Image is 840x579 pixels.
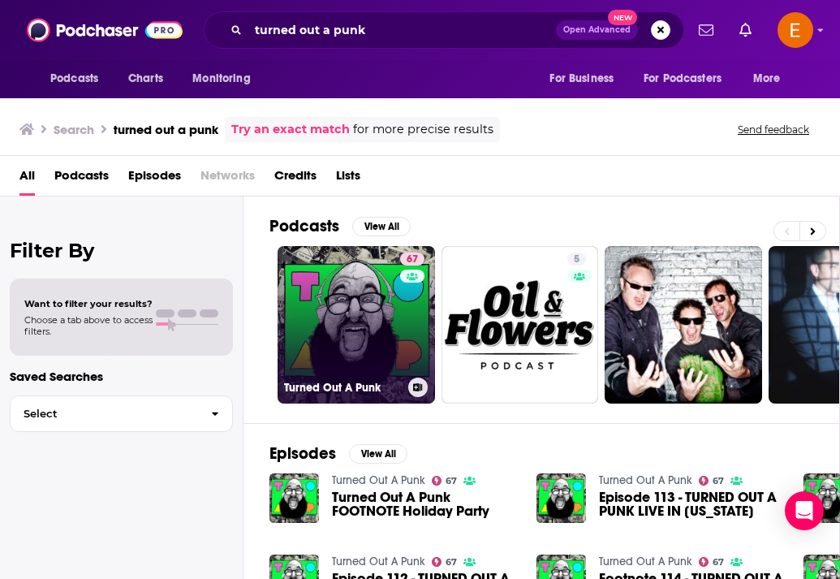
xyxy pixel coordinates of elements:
[742,63,801,94] button: open menu
[536,473,586,523] img: Episode 113 - TURNED OUT A PUNK LIVE IN WASHINGTON
[269,443,407,464] a: EpisodesView All
[699,557,725,567] a: 67
[567,253,586,266] a: 5
[39,63,119,94] button: open menu
[128,162,181,196] a: Episodes
[269,473,319,523] img: Turned Out A Punk FOOTNOTE Holiday Party
[114,122,218,137] h3: turned out a punk
[248,17,556,43] input: Search podcasts, credits, & more...
[11,408,198,419] span: Select
[284,381,402,395] h3: Turned Out A Punk
[432,557,458,567] a: 67
[54,162,109,196] a: Podcasts
[733,123,814,136] button: Send feedback
[10,239,233,262] h2: Filter By
[10,395,233,432] button: Select
[278,246,435,404] a: 67Turned Out A Punk
[128,67,163,90] span: Charts
[608,10,637,25] span: New
[599,555,692,568] a: Turned Out A Punk
[733,16,758,44] a: Show notifications dropdown
[549,67,614,90] span: For Business
[332,473,425,487] a: Turned Out A Punk
[274,162,317,196] a: Credits
[50,67,98,90] span: Podcasts
[349,444,407,464] button: View All
[446,559,457,566] span: 67
[556,20,638,40] button: Open AdvancedNew
[713,559,724,566] span: 67
[10,369,233,384] p: Saved Searches
[778,12,813,48] span: Logged in as emilymorris
[599,490,784,518] a: Episode 113 - TURNED OUT A PUNK LIVE IN WASHINGTON
[574,252,579,268] span: 5
[269,216,339,236] h2: Podcasts
[599,473,692,487] a: Turned Out A Punk
[24,314,153,337] span: Choose a tab above to access filters.
[352,217,411,236] button: View All
[19,162,35,196] a: All
[54,122,94,137] h3: Search
[192,67,250,90] span: Monitoring
[713,477,724,485] span: 67
[332,490,517,518] a: Turned Out A Punk FOOTNOTE Holiday Party
[269,443,336,464] h2: Episodes
[538,63,634,94] button: open menu
[446,477,457,485] span: 67
[778,12,813,48] button: Show profile menu
[231,120,350,139] a: Try an exact match
[442,246,599,404] a: 5
[336,162,360,196] a: Lists
[599,490,784,518] span: Episode 113 - TURNED OUT A PUNK LIVE IN [US_STATE]
[400,253,424,266] a: 67
[204,11,684,49] div: Search podcasts, credits, & more...
[181,63,271,94] button: open menu
[778,12,813,48] img: User Profile
[332,555,425,568] a: Turned Out A Punk
[27,15,183,45] img: Podchaser - Follow, Share and Rate Podcasts
[644,67,722,90] span: For Podcasters
[407,252,418,268] span: 67
[269,216,411,236] a: PodcastsView All
[692,16,720,44] a: Show notifications dropdown
[200,162,255,196] span: Networks
[699,476,725,486] a: 67
[353,120,493,139] span: for more precise results
[633,63,745,94] button: open menu
[563,26,631,34] span: Open Advanced
[432,476,458,486] a: 67
[785,491,824,530] div: Open Intercom Messenger
[753,67,781,90] span: More
[118,63,173,94] a: Charts
[24,298,153,309] span: Want to filter your results?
